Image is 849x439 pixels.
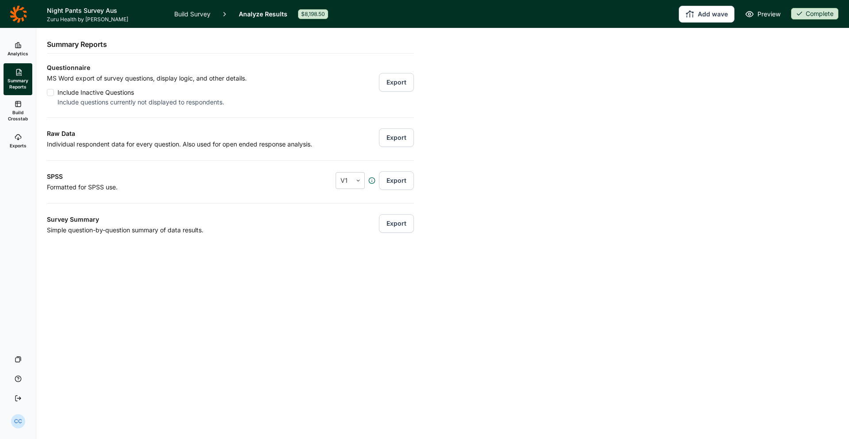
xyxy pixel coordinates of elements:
[47,73,247,84] p: MS Word export of survey questions, display logic, and other details.
[379,214,414,233] button: Export
[379,128,414,147] button: Export
[4,63,32,95] a: Summary Reports
[379,171,414,190] button: Export
[47,16,164,23] span: Zuru Health by [PERSON_NAME]
[4,95,32,127] a: Build Crosstab
[47,225,359,235] p: Simple question-by-question summary of data results.
[379,73,414,92] button: Export
[47,62,414,73] h3: Questionnaire
[47,214,359,225] h3: Survey Summary
[11,414,25,428] div: CC
[57,87,247,98] div: Include Inactive Questions
[47,5,164,16] h1: Night Pants Survey Aus
[757,9,780,19] span: Preview
[47,171,288,182] h3: SPSS
[298,9,328,19] div: $8,198.50
[791,8,838,20] button: Complete
[47,139,348,150] p: Individual respondent data for every question. Also used for open ended response analysis.
[57,98,247,107] div: Include questions currently not displayed to respondents.
[4,35,32,63] a: Analytics
[47,182,288,193] p: Formatted for SPSS use.
[7,109,29,122] span: Build Crosstab
[47,128,348,139] h3: Raw Data
[47,39,107,50] h2: Summary Reports
[745,9,780,19] a: Preview
[791,8,838,19] div: Complete
[10,142,27,149] span: Exports
[679,6,734,23] button: Add wave
[7,77,29,90] span: Summary Reports
[4,127,32,155] a: Exports
[8,50,28,57] span: Analytics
